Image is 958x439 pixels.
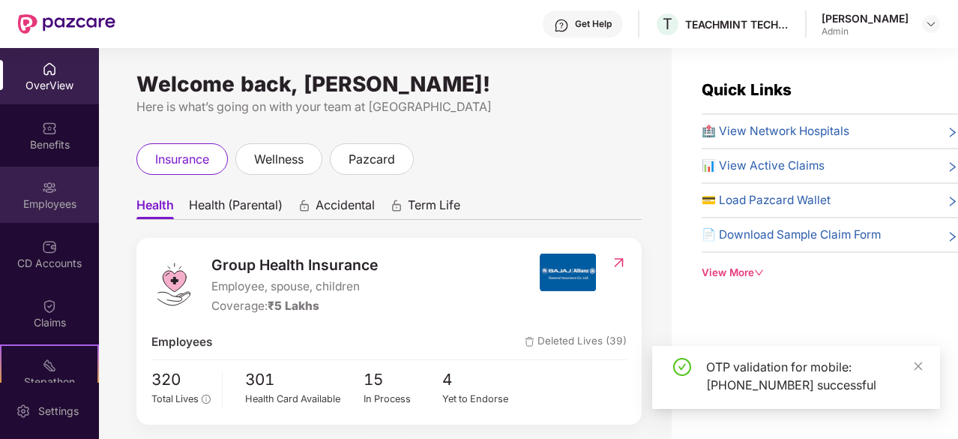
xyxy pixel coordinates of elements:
span: Employee, spouse, children [211,278,378,296]
span: Group Health Insurance [211,254,378,276]
div: Stepathon [1,374,97,389]
span: Employees [151,333,212,351]
div: animation [298,199,311,212]
img: svg+xml;base64,PHN2ZyBpZD0iQ2xhaW0iIHhtbG5zPSJodHRwOi8vd3d3LnczLm9yZy8yMDAwL3N2ZyIgd2lkdGg9IjIwIi... [42,299,57,314]
img: insurerIcon [540,254,596,291]
span: info-circle [202,395,210,403]
span: Total Lives [151,393,199,404]
img: deleteIcon [525,337,534,347]
div: Health Card Available [245,392,364,407]
img: New Pazcare Logo [18,14,115,34]
span: 15 [364,368,443,392]
div: View More [702,265,958,281]
div: Coverage: [211,297,378,315]
span: Health (Parental) [189,197,283,219]
img: svg+xml;base64,PHN2ZyBpZD0iU2V0dGluZy0yMHgyMCIgeG1sbnM9Imh0dHA6Ly93d3cudzMub3JnLzIwMDAvc3ZnIiB3aW... [16,404,31,419]
span: insurance [155,150,209,169]
span: close [913,361,924,371]
span: 💳 Load Pazcard Wallet [702,191,831,209]
div: OTP validation for mobile: [PHONE_NUMBER] successful [706,358,922,394]
span: 301 [245,368,364,392]
div: Settings [34,404,83,419]
span: 🏥 View Network Hospitals [702,122,849,140]
span: wellness [254,150,304,169]
span: right [947,125,958,140]
img: svg+xml;base64,PHN2ZyBpZD0iSGVscC0zMngzMiIgeG1sbnM9Imh0dHA6Ly93d3cudzMub3JnLzIwMDAvc3ZnIiB3aWR0aD... [554,18,569,33]
img: svg+xml;base64,PHN2ZyBpZD0iSG9tZSIgeG1sbnM9Imh0dHA6Ly93d3cudzMub3JnLzIwMDAvc3ZnIiB3aWR0aD0iMjAiIG... [42,62,57,77]
div: In Process [364,392,443,407]
span: Term Life [408,197,460,219]
span: 4 [442,368,522,392]
img: RedirectIcon [611,255,627,270]
div: Get Help [575,18,612,30]
span: Deleted Lives (39) [525,333,627,351]
span: 320 [151,368,211,392]
span: down [754,268,764,278]
span: Health [136,197,174,219]
img: logo [151,262,196,307]
img: svg+xml;base64,PHN2ZyBpZD0iRHJvcGRvd24tMzJ4MzIiIHhtbG5zPSJodHRwOi8vd3d3LnczLm9yZy8yMDAwL3N2ZyIgd2... [925,18,937,30]
div: animation [390,199,403,212]
img: svg+xml;base64,PHN2ZyBpZD0iRW1wbG95ZWVzIiB4bWxucz0iaHR0cDovL3d3dy53My5vcmcvMjAwMC9zdmciIHdpZHRoPS... [42,180,57,195]
span: T [663,15,672,33]
span: check-circle [673,358,691,376]
span: right [947,160,958,175]
div: Yet to Endorse [442,392,522,407]
img: svg+xml;base64,PHN2ZyBpZD0iQmVuZWZpdHMiIHhtbG5zPSJodHRwOi8vd3d3LnczLm9yZy8yMDAwL3N2ZyIgd2lkdGg9Ij... [42,121,57,136]
div: Welcome back, [PERSON_NAME]! [136,78,642,90]
span: Quick Links [702,80,792,99]
div: Admin [822,26,909,38]
span: right [947,194,958,209]
div: TEACHMINT TECHNOLOGIES PRIVATE LIMITED [685,17,790,32]
div: Here is what’s going on with your team at [GEOGRAPHIC_DATA] [136,98,642,116]
span: Accidental [316,197,375,219]
img: svg+xml;base64,PHN2ZyBpZD0iQ0RfQWNjb3VudHMiIGRhdGEtbmFtZT0iQ0QgQWNjb3VudHMiIHhtbG5zPSJodHRwOi8vd3... [42,239,57,254]
span: pazcard [349,150,395,169]
span: ₹5 Lakhs [268,299,319,313]
span: 📄 Download Sample Claim Form [702,226,881,244]
img: svg+xml;base64,PHN2ZyB4bWxucz0iaHR0cDovL3d3dy53My5vcmcvMjAwMC9zdmciIHdpZHRoPSIyMSIgaGVpZ2h0PSIyMC... [42,358,57,373]
span: 📊 View Active Claims [702,157,825,175]
div: [PERSON_NAME] [822,11,909,26]
span: right [947,229,958,244]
